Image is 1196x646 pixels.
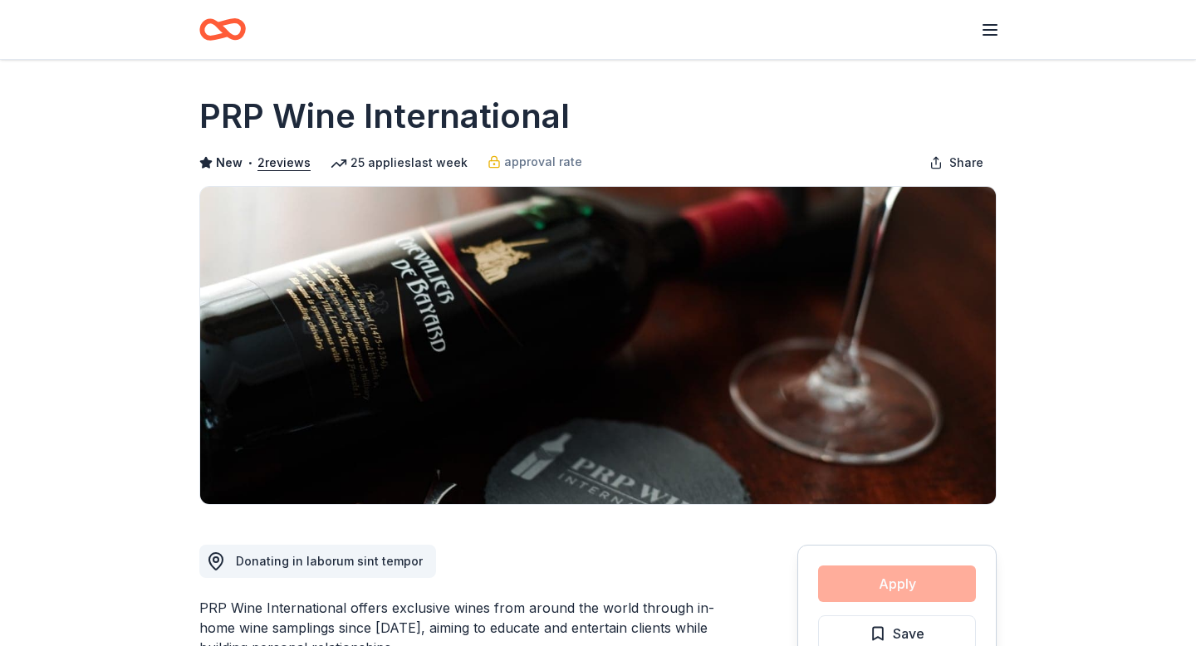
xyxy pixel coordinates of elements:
button: Share [916,146,997,179]
img: Image for PRP Wine International [200,187,996,504]
span: Donating in laborum sint tempor [236,554,423,568]
span: approval rate [504,152,582,172]
h1: PRP Wine International [199,93,570,139]
button: 2reviews [257,153,311,173]
a: Home [199,10,246,49]
span: New [216,153,243,173]
span: Share [949,153,983,173]
span: Save [893,623,924,644]
a: approval rate [488,152,582,172]
span: • [248,156,253,169]
div: 25 applies last week [331,153,468,173]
